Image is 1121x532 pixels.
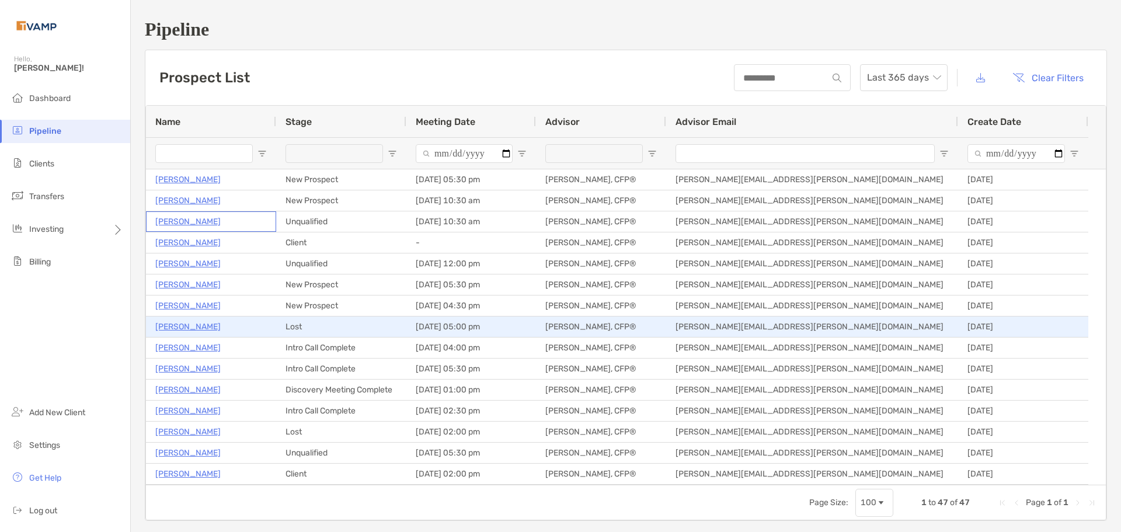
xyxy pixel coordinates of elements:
[406,169,536,190] div: [DATE] 05:30 pm
[958,211,1088,232] div: [DATE]
[276,169,406,190] div: New Prospect
[958,443,1088,463] div: [DATE]
[833,74,841,82] img: input icon
[276,338,406,358] div: Intro Call Complete
[1073,498,1082,507] div: Next Page
[950,498,958,507] span: of
[155,277,221,292] a: [PERSON_NAME]
[155,172,221,187] a: [PERSON_NAME]
[155,425,221,439] a: [PERSON_NAME]
[11,470,25,484] img: get-help icon
[406,232,536,253] div: -
[416,116,475,127] span: Meeting Date
[155,144,253,163] input: Name Filter Input
[666,232,958,253] div: [PERSON_NAME][EMAIL_ADDRESS][PERSON_NAME][DOMAIN_NAME]
[517,149,527,158] button: Open Filter Menu
[1026,498,1045,507] span: Page
[809,498,848,507] div: Page Size:
[11,221,25,235] img: investing icon
[276,211,406,232] div: Unqualified
[666,464,958,484] div: [PERSON_NAME][EMAIL_ADDRESS][PERSON_NAME][DOMAIN_NAME]
[29,126,61,136] span: Pipeline
[11,254,25,268] img: billing icon
[647,149,657,158] button: Open Filter Menu
[666,401,958,421] div: [PERSON_NAME][EMAIL_ADDRESS][PERSON_NAME][DOMAIN_NAME]
[29,408,85,418] span: Add New Client
[958,295,1088,316] div: [DATE]
[11,123,25,137] img: pipeline icon
[155,446,221,460] p: [PERSON_NAME]
[406,295,536,316] div: [DATE] 04:30 pm
[276,232,406,253] div: Client
[257,149,267,158] button: Open Filter Menu
[11,91,25,105] img: dashboard icon
[536,380,666,400] div: [PERSON_NAME], CFP®
[155,193,221,208] a: [PERSON_NAME]
[406,359,536,379] div: [DATE] 05:30 pm
[536,317,666,337] div: [PERSON_NAME], CFP®
[666,190,958,211] div: [PERSON_NAME][EMAIL_ADDRESS][PERSON_NAME][DOMAIN_NAME]
[155,116,180,127] span: Name
[959,498,970,507] span: 47
[276,443,406,463] div: Unqualified
[666,211,958,232] div: [PERSON_NAME][EMAIL_ADDRESS][PERSON_NAME][DOMAIN_NAME]
[536,211,666,232] div: [PERSON_NAME], CFP®
[155,340,221,355] a: [PERSON_NAME]
[29,506,57,516] span: Log out
[958,190,1088,211] div: [DATE]
[155,319,221,334] p: [PERSON_NAME]
[14,5,59,47] img: Zoe Logo
[276,401,406,421] div: Intro Call Complete
[406,401,536,421] div: [DATE] 02:30 pm
[155,298,221,313] a: [PERSON_NAME]
[286,116,312,127] span: Stage
[406,274,536,295] div: [DATE] 05:30 pm
[1004,65,1092,91] button: Clear Filters
[416,144,513,163] input: Meeting Date Filter Input
[536,443,666,463] div: [PERSON_NAME], CFP®
[536,190,666,211] div: [PERSON_NAME], CFP®
[1087,498,1096,507] div: Last Page
[14,63,123,73] span: [PERSON_NAME]!
[11,503,25,517] img: logout icon
[666,380,958,400] div: [PERSON_NAME][EMAIL_ADDRESS][PERSON_NAME][DOMAIN_NAME]
[536,338,666,358] div: [PERSON_NAME], CFP®
[939,149,949,158] button: Open Filter Menu
[536,401,666,421] div: [PERSON_NAME], CFP®
[536,359,666,379] div: [PERSON_NAME], CFP®
[676,116,736,127] span: Advisor Email
[406,464,536,484] div: [DATE] 02:00 pm
[11,156,25,170] img: clients icon
[921,498,927,507] span: 1
[276,190,406,211] div: New Prospect
[29,440,60,450] span: Settings
[155,235,221,250] a: [PERSON_NAME]
[958,253,1088,274] div: [DATE]
[29,224,64,234] span: Investing
[388,149,397,158] button: Open Filter Menu
[29,159,54,169] span: Clients
[1070,149,1079,158] button: Open Filter Menu
[536,232,666,253] div: [PERSON_NAME], CFP®
[29,93,71,103] span: Dashboard
[155,214,221,229] a: [PERSON_NAME]
[958,232,1088,253] div: [DATE]
[536,464,666,484] div: [PERSON_NAME], CFP®
[155,361,221,376] a: [PERSON_NAME]
[536,422,666,442] div: [PERSON_NAME], CFP®
[159,69,250,86] h3: Prospect List
[536,274,666,295] div: [PERSON_NAME], CFP®
[666,443,958,463] div: [PERSON_NAME][EMAIL_ADDRESS][PERSON_NAME][DOMAIN_NAME]
[666,359,958,379] div: [PERSON_NAME][EMAIL_ADDRESS][PERSON_NAME][DOMAIN_NAME]
[861,498,876,507] div: 100
[276,380,406,400] div: Discovery Meeting Complete
[11,189,25,203] img: transfers icon
[666,169,958,190] div: [PERSON_NAME][EMAIL_ADDRESS][PERSON_NAME][DOMAIN_NAME]
[666,338,958,358] div: [PERSON_NAME][EMAIL_ADDRESS][PERSON_NAME][DOMAIN_NAME]
[276,422,406,442] div: Lost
